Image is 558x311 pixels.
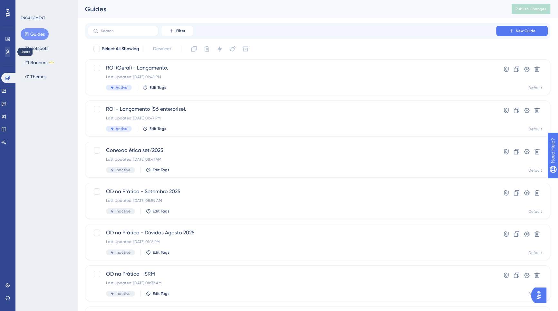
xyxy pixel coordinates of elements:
[116,85,127,90] span: Active
[21,42,52,54] button: Hotspots
[153,291,169,296] span: Edit Tags
[142,85,166,90] button: Edit Tags
[106,105,478,113] span: ROI - Lançamento (Só enterprise).
[106,198,478,203] div: Last Updated: [DATE] 08:59 AM
[146,250,169,255] button: Edit Tags
[147,43,177,55] button: Deselect
[528,250,542,255] div: Default
[531,286,550,305] iframe: UserGuiding AI Assistant Launcher
[106,116,478,121] div: Last Updated: [DATE] 01:47 PM
[106,188,478,195] span: OD na Prática - Setembro 2025
[101,29,153,33] input: Search
[512,4,550,14] button: Publish Changes
[528,209,542,214] div: Default
[21,57,58,68] button: BannersBETA
[528,168,542,173] div: Default
[21,15,45,21] div: ENGAGEMENT
[102,45,139,53] span: Select All Showing
[116,167,130,173] span: Inactive
[146,291,169,296] button: Edit Tags
[106,280,478,286] div: Last Updated: [DATE] 08:32 AM
[106,239,478,244] div: Last Updated: [DATE] 01:16 PM
[528,291,542,297] div: Default
[106,229,478,237] span: OD na Prática - Dúvidas Agosto 2025
[106,146,478,154] span: Conexao ética set/2025
[49,61,54,64] div: BETA
[116,209,130,214] span: Inactive
[116,291,130,296] span: Inactive
[116,126,127,131] span: Active
[146,209,169,214] button: Edit Tags
[116,250,130,255] span: Inactive
[153,45,171,53] span: Deselect
[153,209,169,214] span: Edit Tags
[15,2,40,9] span: Need Help?
[496,26,548,36] button: New Guide
[21,28,49,40] button: Guides
[153,167,169,173] span: Edit Tags
[528,127,542,132] div: Default
[21,71,50,82] button: Themes
[176,28,185,33] span: Filter
[528,85,542,90] div: Default
[85,5,495,14] div: Guides
[149,85,166,90] span: Edit Tags
[146,167,169,173] button: Edit Tags
[106,64,478,72] span: ROI (Geral) - Lançamento.
[161,26,193,36] button: Filter
[149,126,166,131] span: Edit Tags
[516,28,535,33] span: New Guide
[106,270,478,278] span: OD na Prática - SRM
[515,6,546,12] span: Publish Changes
[142,126,166,131] button: Edit Tags
[106,157,478,162] div: Last Updated: [DATE] 08:41 AM
[153,250,169,255] span: Edit Tags
[106,74,478,80] div: Last Updated: [DATE] 01:48 PM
